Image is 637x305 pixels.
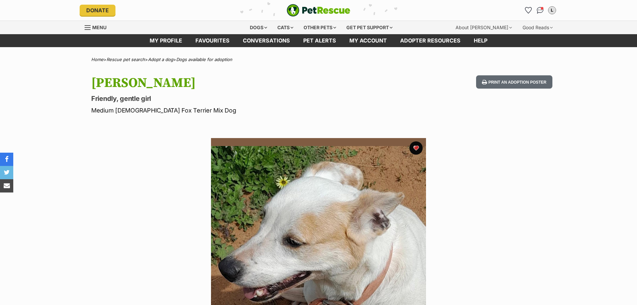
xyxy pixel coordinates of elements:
div: Dogs [245,21,272,34]
a: Home [91,57,104,62]
a: Adopter resources [393,34,467,47]
a: Adopt a dog [148,57,173,62]
a: Conversations [535,5,545,16]
div: Get pet support [342,21,397,34]
a: Favourites [523,5,533,16]
a: conversations [236,34,297,47]
a: Rescue pet search [106,57,145,62]
div: > > > [75,57,562,62]
img: chat-41dd97257d64d25036548639549fe6c8038ab92f7586957e7f3b1b290dea8141.svg [537,7,544,14]
a: Favourites [189,34,236,47]
div: Cats [273,21,298,34]
a: Help [467,34,494,47]
h1: [PERSON_NAME] [91,75,372,91]
a: My account [343,34,393,47]
div: L [549,7,555,14]
p: Medium [DEMOGRAPHIC_DATA] Fox Terrier Mix Dog [91,106,372,115]
button: favourite [409,141,423,155]
p: Friendly, gentle girl [91,94,372,103]
button: Print an adoption poster [476,75,552,89]
span: Menu [92,25,106,30]
a: Dogs available for adoption [176,57,232,62]
a: Menu [85,21,111,33]
img: logo-e224e6f780fb5917bec1dbf3a21bbac754714ae5b6737aabdf751b685950b380.svg [287,4,350,17]
a: Pet alerts [297,34,343,47]
ul: Account quick links [523,5,557,16]
div: Good Reads [518,21,557,34]
a: PetRescue [287,4,350,17]
div: Other pets [299,21,341,34]
button: My account [547,5,557,16]
div: About [PERSON_NAME] [451,21,517,34]
a: My profile [143,34,189,47]
a: Donate [80,5,115,16]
